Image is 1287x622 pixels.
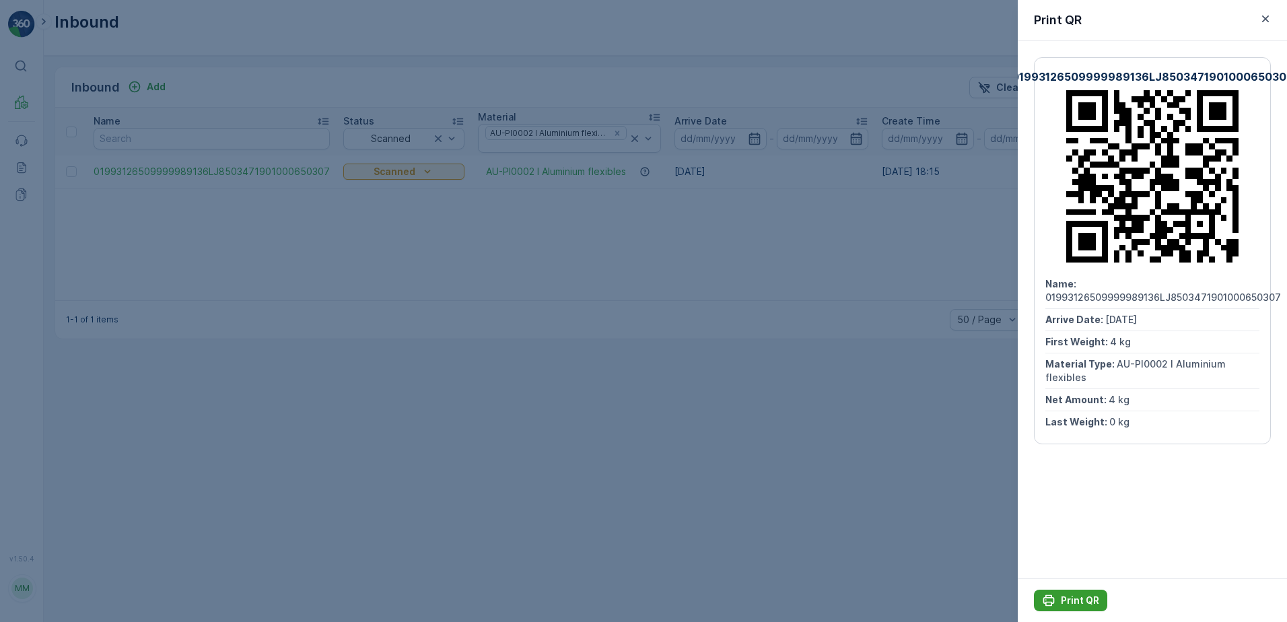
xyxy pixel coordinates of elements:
span: [DATE] [1105,314,1137,325]
p: Print QR [1061,594,1099,607]
span: Last Weight : [1045,416,1109,427]
span: 0 kg [1109,416,1129,427]
span: First Weight : [1045,336,1110,347]
button: Print QR [1034,590,1107,611]
span: Net Amount : [1045,394,1109,405]
span: 4 kg [1109,394,1129,405]
span: Material Type : [1045,358,1117,370]
span: Arrive Date : [1045,314,1105,325]
span: 4 kg [1110,336,1131,347]
span: 01993126509999989136LJ8503471901000650307 [1045,291,1281,303]
span: Name : [1045,278,1078,289]
span: AU-PI0002 I Aluminium flexibles [1045,358,1228,383]
p: Print QR [1034,11,1082,30]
